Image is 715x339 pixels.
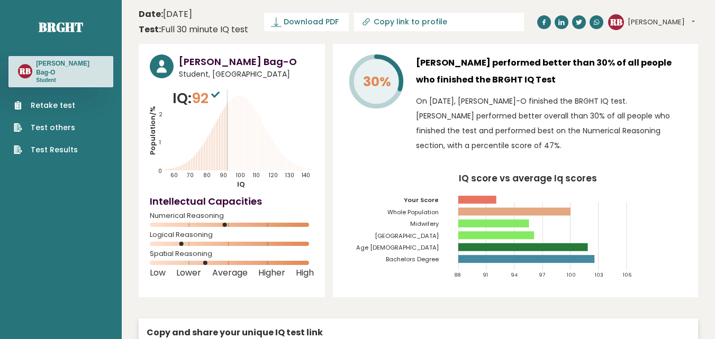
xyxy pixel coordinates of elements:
span: Download PDF [284,16,339,28]
div: Full 30 minute IQ test [139,23,248,36]
a: Brght [39,19,83,35]
tspan: 30% [363,72,391,91]
button: [PERSON_NAME] [628,17,695,28]
tspan: 0 [158,168,162,176]
a: Test others [14,122,78,133]
h3: [PERSON_NAME] performed better than 30% of all people who finished the BRGHT IQ Test [416,54,687,88]
tspan: 106 [623,271,632,278]
tspan: 100 [237,171,246,179]
tspan: IQ [238,180,246,189]
tspan: 100 [567,271,576,278]
tspan: 91 [483,271,488,278]
tspan: [GEOGRAPHIC_DATA] [375,232,439,240]
b: Test: [139,23,161,35]
span: Numerical Reasoning [150,214,314,218]
tspan: 60 [170,171,178,179]
span: Logical Reasoning [150,233,314,237]
tspan: 97 [539,271,546,278]
tspan: 94 [511,271,518,278]
a: Test Results [14,144,78,155]
tspan: Population/% [148,106,157,155]
span: Student, [GEOGRAPHIC_DATA] [179,69,314,80]
h4: Intellectual Capacities [150,194,314,208]
text: RB [610,15,622,28]
tspan: 2 [159,111,162,118]
tspan: 1 [159,139,161,146]
div: Copy and share your unique IQ test link [147,326,690,339]
span: Higher [258,271,285,275]
span: High [296,271,314,275]
span: Low [150,271,166,275]
p: IQ: [173,88,222,109]
tspan: 80 [204,171,211,179]
h3: [PERSON_NAME] Bag-O [179,54,314,69]
h3: [PERSON_NAME] Bag-O [36,59,104,77]
tspan: 70 [187,171,194,179]
tspan: 90 [220,171,227,179]
tspan: 103 [595,271,604,278]
tspan: 88 [455,271,461,278]
p: On [DATE], [PERSON_NAME]-O finished the BRGHT IQ test. [PERSON_NAME] performed better overall tha... [416,94,687,153]
tspan: Bachelors Degree [386,255,439,263]
text: RB [19,66,31,77]
b: Date: [139,8,163,20]
tspan: Your Score [404,196,439,204]
span: 92 [192,88,222,108]
a: Download PDF [264,13,349,31]
tspan: IQ score vs average Iq scores [459,172,597,185]
a: Retake test [14,100,78,111]
span: Spatial Reasoning [150,252,314,256]
time: [DATE] [139,8,192,21]
tspan: Whole Population [387,208,439,216]
tspan: 120 [269,171,278,179]
tspan: 130 [285,171,294,179]
p: Student [36,77,104,84]
span: Lower [176,271,201,275]
tspan: Age [DEMOGRAPHIC_DATA] [356,243,439,252]
span: Average [212,271,248,275]
tspan: 140 [302,171,311,179]
tspan: Midwifery [410,219,439,228]
tspan: 110 [254,171,260,179]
